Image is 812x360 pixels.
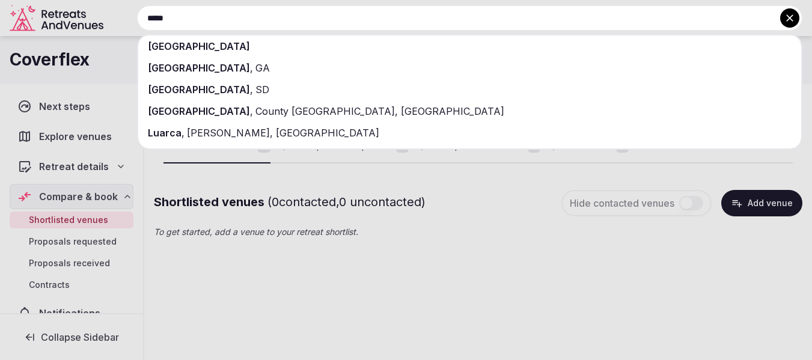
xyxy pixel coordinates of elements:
[138,79,801,100] div: ,
[148,84,250,96] span: [GEOGRAPHIC_DATA]
[253,105,504,117] span: County [GEOGRAPHIC_DATA], [GEOGRAPHIC_DATA]
[253,62,270,74] span: GA
[148,105,250,117] span: [GEOGRAPHIC_DATA]
[253,84,269,96] span: SD
[148,127,182,139] span: Luarca
[138,100,801,122] div: ,
[148,62,250,74] span: [GEOGRAPHIC_DATA]
[138,122,801,144] div: ,
[185,127,379,139] span: [PERSON_NAME], [GEOGRAPHIC_DATA]
[148,40,250,52] span: [GEOGRAPHIC_DATA]
[138,57,801,79] div: ,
